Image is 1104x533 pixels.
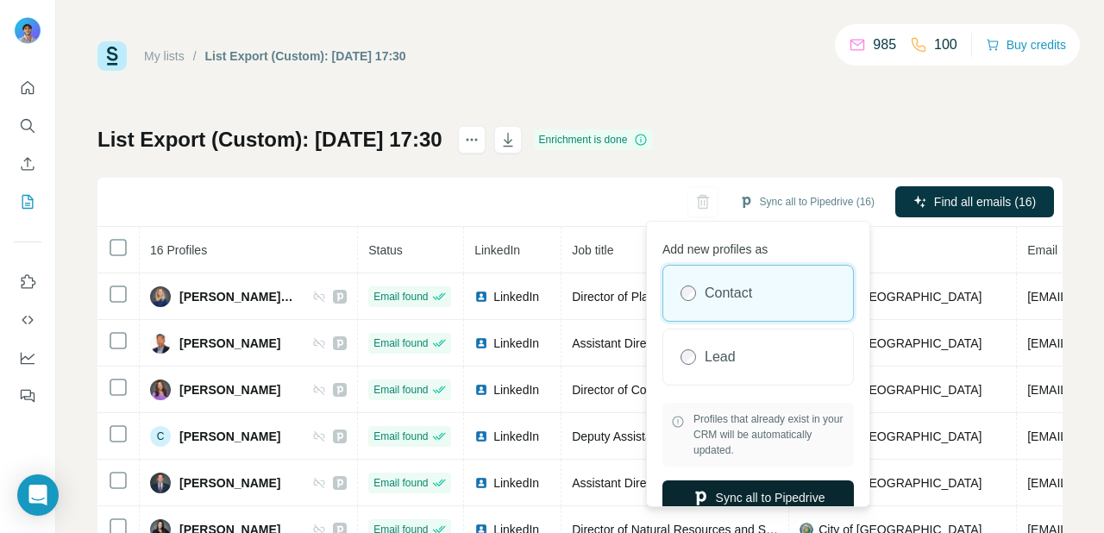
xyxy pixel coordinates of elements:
[572,383,721,397] span: Director of Communications
[97,126,442,154] h1: List Export (Custom): [DATE] 17:30
[572,336,782,350] span: Assistant Director of Building & Permits
[474,290,488,304] img: LinkedIn logo
[14,342,41,373] button: Dashboard
[474,476,488,490] img: LinkedIn logo
[873,34,896,55] p: 985
[474,430,488,443] img: LinkedIn logo
[150,379,171,400] img: Avatar
[373,335,428,351] span: Email found
[662,480,854,515] button: Sync all to Pipedrive
[144,49,185,63] a: My lists
[14,380,41,411] button: Feedback
[179,335,280,352] span: [PERSON_NAME]
[14,110,41,141] button: Search
[373,475,428,491] span: Email found
[458,126,486,154] button: actions
[14,304,41,335] button: Use Surfe API
[368,243,403,257] span: Status
[934,34,957,55] p: 100
[986,33,1066,57] button: Buy credits
[819,381,982,398] span: City of [GEOGRAPHIC_DATA]
[150,286,171,307] img: Avatar
[727,189,887,215] button: Sync all to Pipedrive (16)
[819,288,982,305] span: City of [GEOGRAPHIC_DATA]
[14,266,41,298] button: Use Surfe on LinkedIn
[572,243,613,257] span: Job title
[572,476,773,490] span: Assistant Director of Communications
[14,72,41,103] button: Quick start
[572,290,742,304] span: Director of Planning and Zoning
[662,234,854,258] p: Add new profiles as
[150,333,171,354] img: Avatar
[493,381,539,398] span: LinkedIn
[373,382,428,398] span: Email found
[493,335,539,352] span: LinkedIn
[97,41,127,71] img: Surfe Logo
[17,474,59,516] div: Open Intercom Messenger
[934,193,1036,210] span: Find all emails (16)
[895,186,1054,217] button: Find all emails (16)
[14,148,41,179] button: Enrich CSV
[193,47,197,65] li: /
[493,428,539,445] span: LinkedIn
[819,474,982,492] span: City of [GEOGRAPHIC_DATA]
[14,17,41,45] img: Avatar
[693,411,845,458] span: Profiles that already exist in your CRM will be automatically updated.
[474,383,488,397] img: LinkedIn logo
[205,47,406,65] div: List Export (Custom): [DATE] 17:30
[373,289,428,304] span: Email found
[179,288,295,305] span: [PERSON_NAME], AICP
[179,381,280,398] span: [PERSON_NAME]
[705,283,752,304] label: Contact
[493,474,539,492] span: LinkedIn
[179,474,280,492] span: [PERSON_NAME]
[179,428,280,445] span: [PERSON_NAME]
[493,288,539,305] span: LinkedIn
[705,347,736,367] label: Lead
[14,186,41,217] button: My lists
[150,473,171,493] img: Avatar
[474,243,520,257] span: LinkedIn
[373,429,428,444] span: Email found
[474,336,488,350] img: LinkedIn logo
[572,430,824,443] span: Deputy Assistant Director, Water & Wastewater
[819,428,982,445] span: City of [GEOGRAPHIC_DATA]
[1027,243,1057,257] span: Email
[150,426,171,447] div: C
[534,129,654,150] div: Enrichment is done
[819,335,982,352] span: City of [GEOGRAPHIC_DATA]
[150,243,207,257] span: 16 Profiles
